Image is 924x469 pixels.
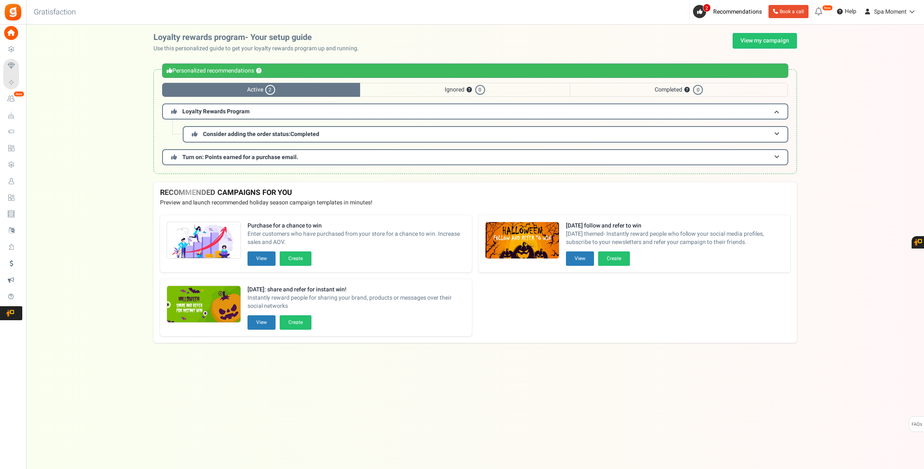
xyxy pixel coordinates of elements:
[247,294,465,310] span: Instantly reward people for sharing your brand, products or messages over their social networks
[167,286,240,323] img: Recommended Campaigns
[160,189,790,197] h4: RECOMMENDED CAMPAIGNS FOR YOU
[160,199,790,207] p: Preview and launch recommended holiday season campaign templates in minutes!
[733,33,797,49] a: View my campaign
[203,130,319,138] span: Consider adding the order status:
[693,85,703,95] span: 0
[911,417,922,432] span: FAQs
[3,92,22,106] a: New
[153,33,365,42] h2: Loyalty rewards program- Your setup guide
[475,85,485,95] span: 0
[162,83,360,97] span: Active
[598,251,630,266] button: Create
[843,7,856,16] span: Help
[566,251,594,266] button: View
[25,4,85,21] h3: Gratisfaction
[247,230,465,246] span: Enter customers who have purchased from your store for a chance to win. Increase sales and AOV.
[247,315,276,330] button: View
[247,222,465,230] strong: Purchase for a chance to win
[874,7,907,16] span: Spa Moment
[467,87,472,93] button: ?
[703,4,711,12] span: 2
[570,83,788,97] span: Completed
[265,85,275,95] span: 2
[153,45,365,53] p: Use this personalized guide to get your loyalty rewards program up and running.
[486,222,559,259] img: Recommended Campaigns
[566,230,784,246] span: [DATE] themed- Instantly reward people who follow your social media profiles, subscribe to your n...
[280,315,311,330] button: Create
[290,130,319,138] span: Completed
[768,5,808,18] a: Book a call
[684,87,690,93] button: ?
[280,251,311,266] button: Create
[247,286,465,294] strong: [DATE]: share and refer for instant win!
[247,251,276,266] button: View
[167,222,240,259] img: Recommended Campaigns
[14,91,24,97] em: New
[182,153,298,162] span: Turn on: Points earned for a purchase email.
[566,222,784,230] strong: [DATE] follow and refer to win
[360,83,570,97] span: Ignored
[693,5,765,18] a: 2 Recommendations
[713,7,762,16] span: Recommendations
[4,3,22,21] img: Gratisfaction
[162,63,788,78] div: Personalized recommendations
[822,5,833,11] em: New
[256,68,262,74] button: ?
[182,107,250,116] span: Loyalty Rewards Program
[834,5,860,18] a: Help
